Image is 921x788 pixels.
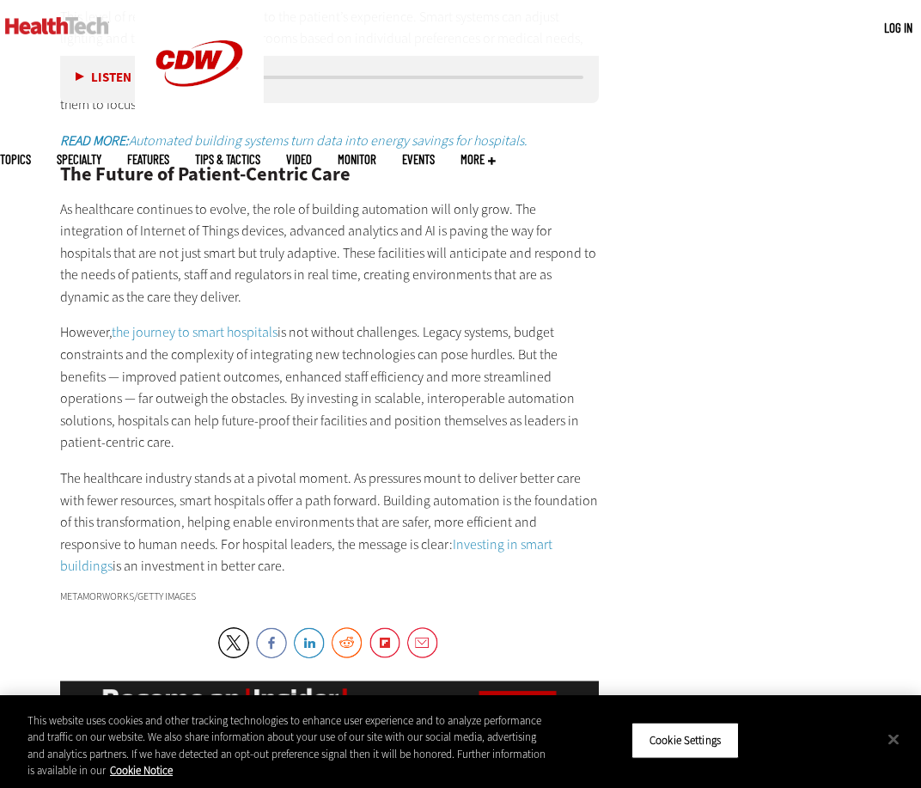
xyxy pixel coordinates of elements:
div: User menu [884,19,912,37]
p: The healthcare industry stands at a pivotal moment. As pressures mount to deliver better care wit... [60,467,599,577]
a: MonITor [338,153,376,166]
div: metamorworks/Getty Images [60,591,599,602]
a: Events [402,153,435,166]
a: Log in [884,20,912,35]
div: This website uses cookies and other tracking technologies to enhance user experience and to analy... [27,712,552,779]
img: Home [5,17,109,34]
p: As healthcare continues to evolve, the role of building automation will only grow. The integratio... [60,199,599,308]
a: More information about your privacy [110,763,173,778]
p: However, is not without challenges. Legacy systems, budget constraints and the complexity of inte... [60,321,599,454]
a: Features [127,153,169,166]
a: Video [286,153,312,166]
a: the journey to smart hospitals [112,323,278,341]
span: Specialty [57,153,101,166]
span: More [460,153,496,166]
a: Tips & Tactics [195,153,260,166]
button: Cookie Settings [631,723,739,759]
button: Close [875,720,912,758]
a: CDW [135,113,264,131]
